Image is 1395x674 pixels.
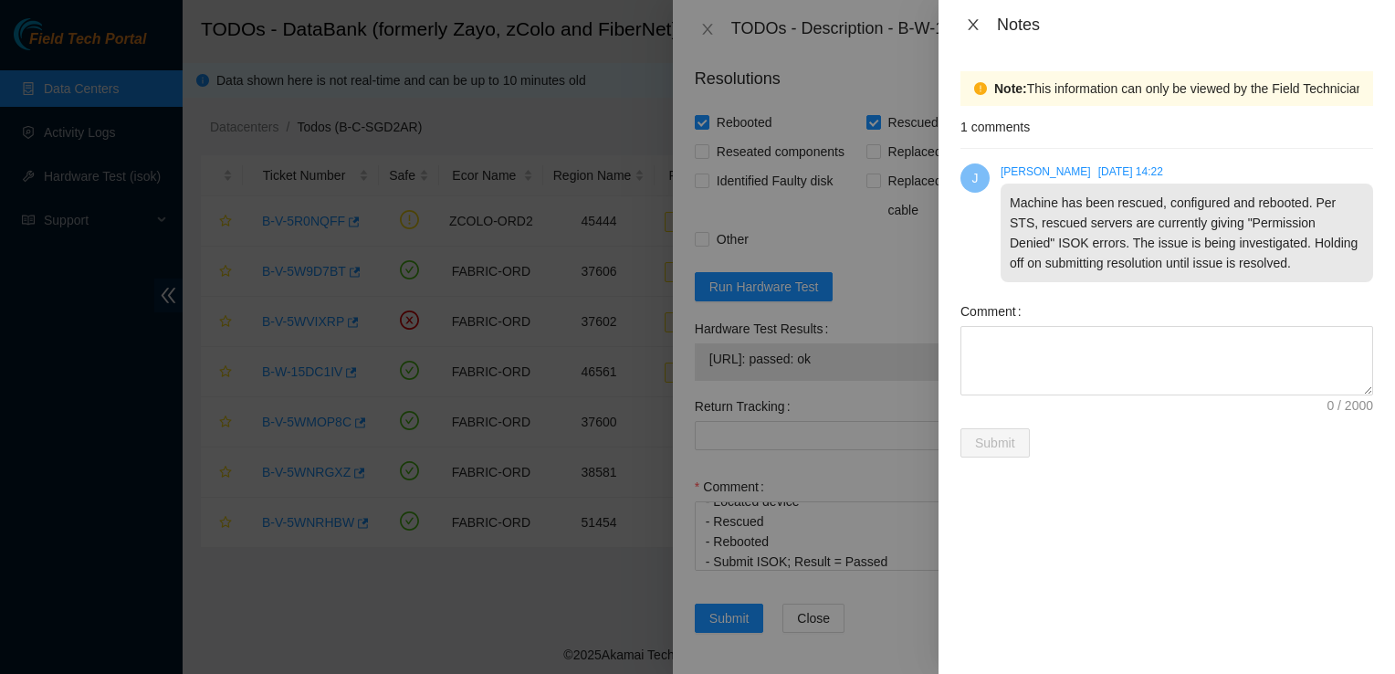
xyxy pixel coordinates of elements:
div: Notes [997,15,1373,35]
div: [DATE] 14:22 [1098,163,1163,180]
div: Machine has been rescued, configured and rebooted. Per STS, rescued servers are currently giving ... [1001,184,1373,282]
div: 1 comments [960,106,1373,149]
span: close [966,17,981,32]
span: exclamation-circle [974,82,987,95]
label: Comment [960,297,1029,326]
div: [PERSON_NAME] [1001,163,1091,180]
textarea: Comment [960,326,1373,395]
button: Submit [960,428,1030,458]
button: Close [960,16,986,34]
span: J [972,163,979,193]
strong: Note: [994,79,1027,99]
